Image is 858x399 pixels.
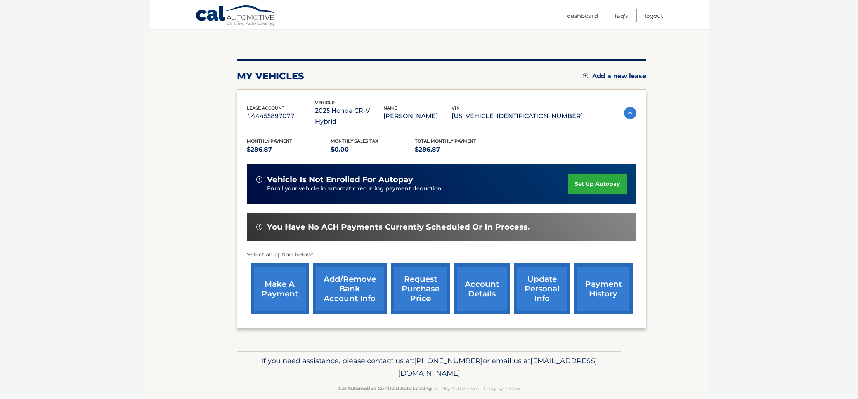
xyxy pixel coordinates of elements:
span: vehicle [315,100,335,105]
p: $286.87 [415,144,499,155]
a: account details [454,263,510,314]
span: Total Monthly Payment [415,138,476,144]
strong: Cal Automotive Certified Auto Leasing [338,385,432,391]
p: $286.87 [247,144,331,155]
a: Add/Remove bank account info [313,263,387,314]
p: 2025 Honda CR-V Hybrid [315,105,383,127]
a: Cal Automotive [195,5,277,28]
p: - All Rights Reserved - Copyright 2025 [242,384,616,392]
img: add.svg [583,73,588,78]
p: [PERSON_NAME] [383,111,452,122]
p: Enroll your vehicle in automatic recurring payment deduction. [267,185,568,193]
p: #44455897077 [247,111,315,122]
span: Monthly Payment [247,138,292,144]
a: payment history [574,263,633,314]
span: Monthly sales Tax [331,138,378,144]
span: [EMAIL_ADDRESS][DOMAIN_NAME] [398,356,597,378]
img: accordion-active.svg [624,107,636,119]
span: You have no ACH payments currently scheduled or in process. [267,222,530,232]
a: Logout [645,9,663,22]
span: lease account [247,105,284,111]
img: alert-white.svg [256,224,262,230]
p: Select an option below: [247,250,636,260]
a: Add a new lease [583,72,646,80]
p: $0.00 [331,144,415,155]
a: FAQ's [615,9,628,22]
a: set up autopay [568,174,627,194]
h2: my vehicles [237,70,304,82]
span: vin [452,105,460,111]
p: [US_VEHICLE_IDENTIFICATION_NUMBER] [452,111,583,122]
p: If you need assistance, please contact us at: or email us at [242,355,616,380]
a: make a payment [251,263,309,314]
a: Dashboard [567,9,598,22]
img: alert-white.svg [256,176,262,183]
span: [PHONE_NUMBER] [414,356,483,365]
span: vehicle is not enrolled for autopay [267,175,413,185]
span: name [383,105,397,111]
a: request purchase price [391,263,450,314]
a: update personal info [514,263,570,314]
